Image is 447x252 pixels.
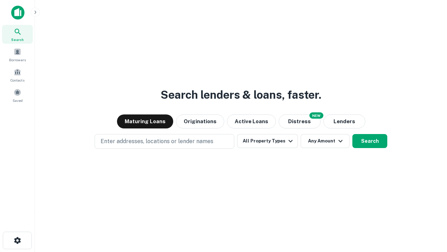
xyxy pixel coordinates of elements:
[13,98,23,103] span: Saved
[352,134,387,148] button: Search
[301,134,350,148] button: Any Amount
[11,37,24,42] span: Search
[412,196,447,230] iframe: Chat Widget
[2,65,33,84] a: Contacts
[11,6,24,20] img: capitalize-icon.png
[161,86,321,103] h3: Search lenders & loans, faster.
[176,114,224,128] button: Originations
[237,134,298,148] button: All Property Types
[279,114,321,128] button: Search distressed loans with lien and other non-mortgage details.
[95,134,234,149] button: Enter addresses, locations or lender names
[2,25,33,44] a: Search
[2,45,33,64] a: Borrowers
[227,114,276,128] button: Active Loans
[323,114,365,128] button: Lenders
[101,137,213,146] p: Enter addresses, locations or lender names
[2,86,33,105] a: Saved
[9,57,26,63] span: Borrowers
[309,112,323,119] div: NEW
[10,77,24,83] span: Contacts
[117,114,173,128] button: Maturing Loans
